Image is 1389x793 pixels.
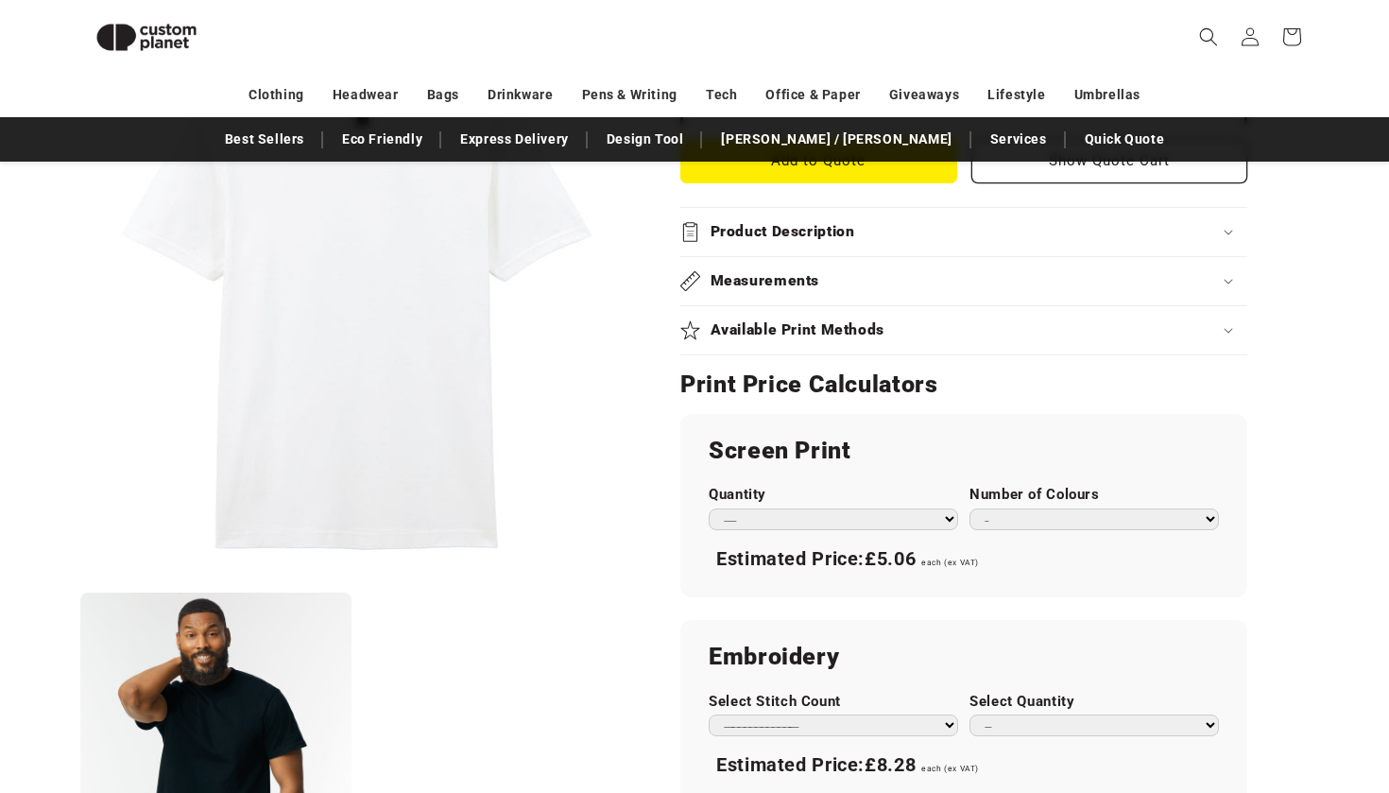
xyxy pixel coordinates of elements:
[765,78,860,112] a: Office & Paper
[80,8,213,67] img: Custom Planet
[706,78,737,112] a: Tech
[597,123,694,156] a: Design Tool
[709,486,958,504] label: Quantity
[709,746,1219,785] div: Estimated Price:
[333,123,432,156] a: Eco Friendly
[711,271,820,291] h2: Measurements
[709,642,1219,672] h2: Embroidery
[969,693,1219,711] label: Select Quantity
[680,370,1247,400] h2: Print Price Calculators
[969,486,1219,504] label: Number of Colours
[712,123,961,156] a: [PERSON_NAME] / [PERSON_NAME]
[709,436,1219,466] h2: Screen Print
[427,78,459,112] a: Bags
[680,208,1247,256] summary: Product Description
[1075,123,1175,156] a: Quick Quote
[865,547,916,570] span: £5.06
[711,320,885,340] h2: Available Print Methods
[981,123,1056,156] a: Services
[333,78,399,112] a: Headwear
[488,78,553,112] a: Drinkware
[865,753,916,776] span: £8.28
[921,764,979,773] span: each (ex VAT)
[921,558,979,567] span: each (ex VAT)
[451,123,578,156] a: Express Delivery
[1188,16,1229,58] summary: Search
[1074,78,1140,112] a: Umbrellas
[249,78,304,112] a: Clothing
[582,78,677,112] a: Pens & Writing
[680,306,1247,354] summary: Available Print Methods
[709,540,1219,579] div: Estimated Price:
[680,257,1247,305] summary: Measurements
[215,123,314,156] a: Best Sellers
[1065,589,1389,793] iframe: Chat Widget
[987,78,1045,112] a: Lifestyle
[889,78,959,112] a: Giveaways
[709,693,958,711] label: Select Stitch Count
[711,222,855,242] h2: Product Description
